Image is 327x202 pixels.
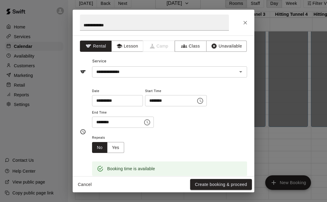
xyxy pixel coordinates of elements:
div: outlined button group [92,142,124,153]
svg: Timing [80,129,86,135]
button: Open [236,68,245,76]
button: Close [240,17,251,28]
button: Unavailable [206,41,247,52]
div: Booking time is available [107,163,155,174]
button: Class [175,41,206,52]
input: Choose date, selected date is Aug 16, 2025 [92,95,139,106]
button: Choose time, selected time is 9:00 AM [194,95,206,107]
button: Cancel [75,179,94,190]
svg: Service [80,69,86,75]
button: Choose time, selected time is 12:15 PM [141,116,153,128]
span: End Time [92,109,154,117]
span: Date [92,87,143,95]
span: Repeats [92,134,129,142]
span: Service [92,59,107,63]
button: No [92,142,107,153]
button: Rental [80,41,112,52]
span: Start Time [145,87,207,95]
button: Lesson [111,41,143,52]
span: Camps can only be created in the Services page [143,41,175,52]
button: Yes [107,142,124,153]
button: Create booking & proceed [190,179,252,190]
